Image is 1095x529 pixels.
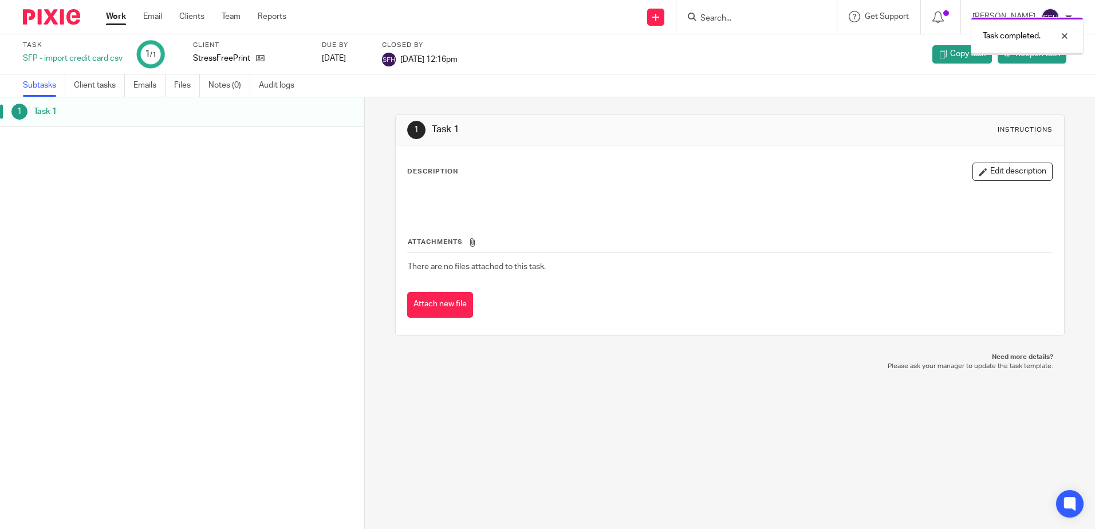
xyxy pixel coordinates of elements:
[208,74,250,97] a: Notes (0)
[23,74,65,97] a: Subtasks
[23,9,80,25] img: Pixie
[407,121,426,139] div: 1
[106,11,126,22] a: Work
[193,41,308,50] label: Client
[322,41,368,50] label: Due by
[23,41,123,50] label: Task
[983,30,1041,42] p: Task completed.
[11,104,27,120] div: 1
[382,53,396,66] img: svg%3E
[258,11,286,22] a: Reports
[382,41,458,50] label: Closed by
[74,74,125,97] a: Client tasks
[34,103,247,120] h1: Task 1
[23,53,123,64] div: SFP - import credit card csv
[259,74,303,97] a: Audit logs
[179,11,204,22] a: Clients
[400,55,458,63] span: [DATE] 12:16pm
[407,167,458,176] p: Description
[193,53,250,64] p: StressFreePrint
[145,48,156,61] div: 1
[222,11,241,22] a: Team
[407,362,1053,371] p: Please ask your manager to update the task template.
[408,239,463,245] span: Attachments
[432,124,754,136] h1: Task 1
[1041,8,1059,26] img: svg%3E
[972,163,1053,181] button: Edit description
[174,74,200,97] a: Files
[133,74,166,97] a: Emails
[322,53,368,64] div: [DATE]
[408,263,546,271] span: There are no files attached to this task.
[407,353,1053,362] p: Need more details?
[143,11,162,22] a: Email
[998,125,1053,135] div: Instructions
[150,52,156,58] small: /1
[407,292,473,318] button: Attach new file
